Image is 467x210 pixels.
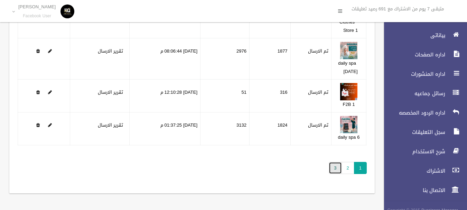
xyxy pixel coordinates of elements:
[378,109,447,116] span: اداره الردود المخصصه
[378,144,467,159] a: شرح الاستخدام
[378,32,447,39] span: بياناتى
[378,51,447,58] span: اداره الصفحات
[200,38,250,80] td: 2976
[250,38,291,80] td: 1877
[308,121,328,129] label: تم الارسال
[338,59,357,76] a: daily spa [DATE]
[129,80,200,112] td: [DATE] 12:10:28 م
[378,163,467,179] a: الاشتراك
[129,38,200,80] td: [DATE] 08:06:44 م
[343,100,355,109] a: F2B 1
[200,112,250,145] td: 3132
[378,129,447,136] span: سجل التعليقات
[378,86,467,101] a: رسائل جماعيه
[378,71,447,77] span: اداره المنشورات
[329,162,342,174] a: 3
[340,42,357,59] img: 638716144959374061.jpg
[378,47,467,62] a: اداره الصفحات
[378,183,467,198] a: الاتصال بنا
[98,47,123,55] a: تقرير الارسال
[340,47,357,55] a: Edit
[340,121,357,129] a: Edit
[340,83,357,100] img: 638726227869060538.jpg
[98,88,123,97] a: تقرير الارسال
[378,28,467,43] a: بياناتى
[378,105,467,120] a: اداره الردود المخصصه
[250,80,291,112] td: 316
[308,88,328,97] label: تم الارسال
[338,133,360,141] a: daily spa 6
[250,112,291,145] td: 1824
[48,88,52,97] a: Edit
[378,148,447,155] span: شرح الاستخدام
[48,121,52,129] a: Edit
[340,88,357,97] a: Edit
[340,116,357,133] img: 638734920692582992.jpg
[354,162,367,174] span: 1
[200,80,250,112] td: 51
[98,121,123,129] a: تقرير الارسال
[18,4,56,9] p: [PERSON_NAME]
[378,66,467,82] a: اداره المنشورات
[378,187,447,194] span: الاتصال بنا
[18,13,56,19] small: Facebook User
[308,47,328,55] label: تم الارسال
[342,162,354,174] a: 2
[378,90,447,97] span: رسائل جماعيه
[129,112,200,145] td: [DATE] 01:37:25 م
[48,47,52,55] a: Edit
[378,167,447,174] span: الاشتراك
[378,125,467,140] a: سجل التعليقات
[339,18,358,35] a: Clothes Store 1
